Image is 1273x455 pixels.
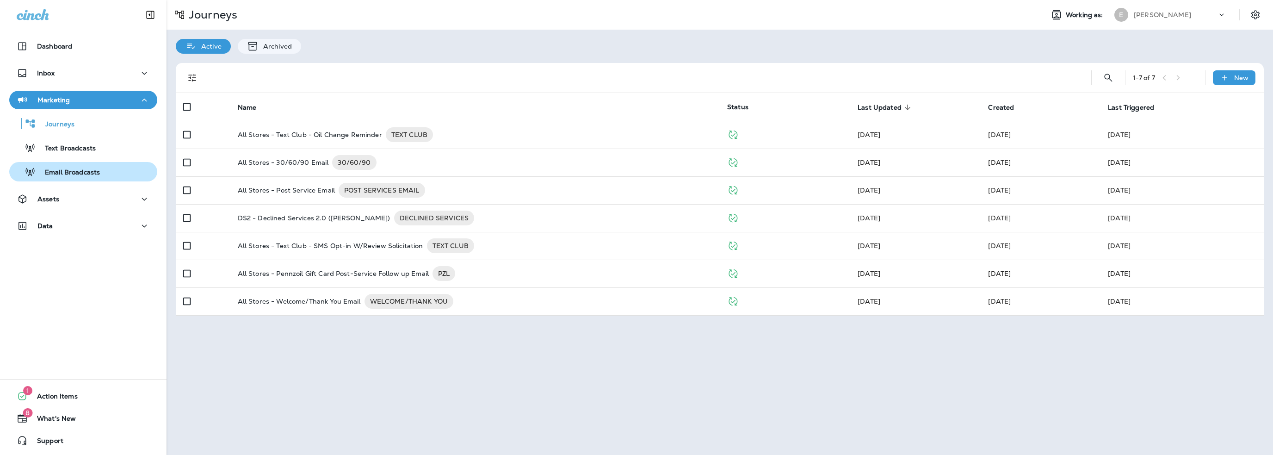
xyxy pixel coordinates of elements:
[427,241,474,250] span: TEXT CLUB
[9,217,157,235] button: Data
[9,91,157,109] button: Marketing
[238,211,390,225] p: DS2 - Declined Services 2.0 ([PERSON_NAME])
[1100,260,1264,287] td: [DATE]
[332,155,376,170] div: 30/60/90
[727,213,739,221] span: Published
[238,266,429,281] p: All Stores - Pennzoil Gift Card Post-Service Follow up Email
[1100,232,1264,260] td: [DATE]
[394,211,474,225] div: DECLINED SERVICES
[1100,176,1264,204] td: [DATE]
[339,183,425,198] div: POST SERVICES EMAIL
[427,238,474,253] div: TEXT CLUB
[36,144,96,153] p: Text Broadcasts
[9,37,157,56] button: Dashboard
[858,269,880,278] span: Shane Kump
[858,103,914,112] span: Last Updated
[28,415,76,426] span: What's New
[1114,8,1128,22] div: E
[23,386,32,395] span: 1
[433,266,455,281] div: PZL
[727,268,739,277] span: Published
[386,130,433,139] span: TEXT CLUB
[988,104,1014,112] span: Created
[1100,149,1264,176] td: [DATE]
[1247,6,1264,23] button: Settings
[1108,103,1166,112] span: Last Triggered
[858,186,880,194] span: Unknown
[1100,204,1264,232] td: [DATE]
[37,222,53,230] p: Data
[1100,287,1264,315] td: [DATE]
[238,127,382,142] p: All Stores - Text Club - Oil Change Reminder
[858,214,880,222] span: Shane Kump
[858,104,902,112] span: Last Updated
[394,213,474,223] span: DECLINED SERVICES
[339,186,425,195] span: POST SERVICES EMAIL
[9,409,157,428] button: 8What's New
[727,296,739,305] span: Published
[185,8,237,22] p: Journeys
[988,131,1011,139] span: Shane Kump
[727,157,739,166] span: Published
[858,242,880,250] span: Shane Kump
[238,103,269,112] span: Name
[727,185,739,193] span: Published
[9,190,157,208] button: Assets
[988,103,1026,112] span: Created
[9,138,157,157] button: Text Broadcasts
[727,130,739,138] span: Published
[238,294,361,309] p: All Stores - Welcome/Thank You Email
[727,241,739,249] span: Published
[36,120,74,129] p: Journeys
[238,104,257,112] span: Name
[9,114,157,133] button: Journeys
[1108,104,1154,112] span: Last Triggered
[988,269,1011,278] span: Shane Kump
[183,69,202,87] button: Filters
[988,242,1011,250] span: Shane Kump
[365,297,453,306] span: WELCOME/THANK YOU
[332,158,376,167] span: 30/60/90
[386,127,433,142] div: TEXT CLUB
[988,297,1011,305] span: Shane Kump
[988,186,1011,194] span: Unknown
[1234,74,1248,81] p: New
[1134,11,1191,19] p: [PERSON_NAME]
[259,43,292,50] p: Archived
[23,408,32,418] span: 8
[9,162,157,181] button: Email Broadcasts
[238,183,335,198] p: All Stores - Post Service Email
[28,437,63,448] span: Support
[9,64,157,82] button: Inbox
[1066,11,1105,19] span: Working as:
[1133,74,1155,81] div: 1 - 7 of 7
[37,96,70,104] p: Marketing
[238,155,329,170] p: All Stores - 30/60/90 Email
[37,43,72,50] p: Dashboard
[858,297,880,305] span: Shane Kump
[36,168,100,177] p: Email Broadcasts
[238,238,423,253] p: All Stores - Text Club - SMS Opt-in W/Review Solicitation
[137,6,163,24] button: Collapse Sidebar
[1099,69,1118,87] button: Search Journeys
[9,387,157,405] button: 1Action Items
[9,431,157,450] button: Support
[988,214,1011,222] span: Unknown
[433,269,455,278] span: PZL
[988,158,1011,167] span: Shane Kump
[858,158,880,167] span: Shane Kump
[197,43,222,50] p: Active
[365,294,453,309] div: WELCOME/THANK YOU
[727,103,748,111] span: Status
[28,393,78,404] span: Action Items
[37,69,55,77] p: Inbox
[1100,121,1264,149] td: [DATE]
[858,131,880,139] span: Shane Kump
[37,195,59,203] p: Assets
